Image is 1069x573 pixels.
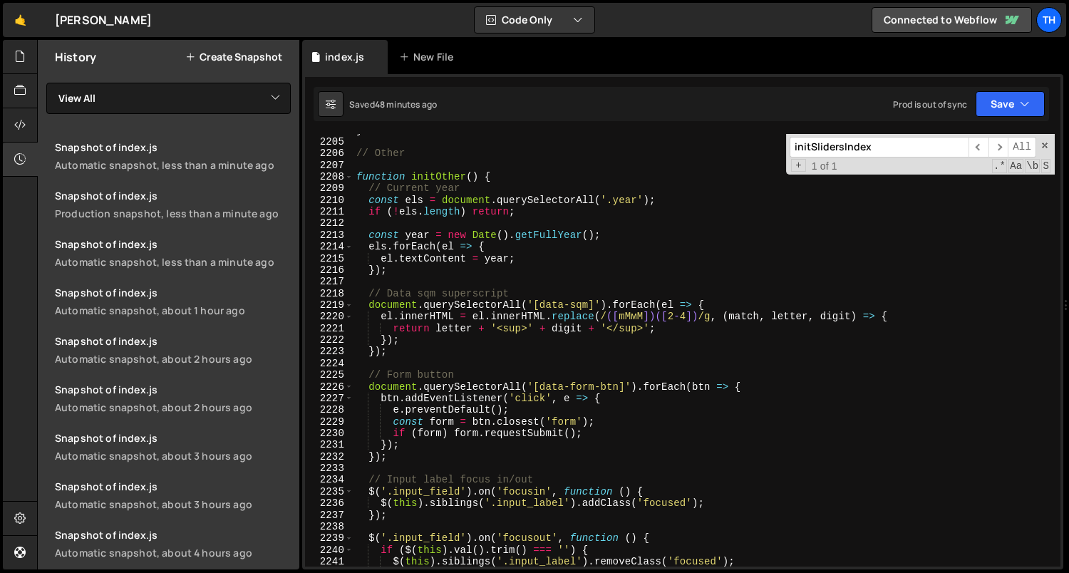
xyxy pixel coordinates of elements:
[976,91,1045,117] button: Save
[46,277,299,326] a: Snapshot of index.js Automatic snapshot, about 1 hour ago
[305,346,353,357] div: 2223
[305,544,353,556] div: 2240
[305,497,353,509] div: 2236
[3,3,38,37] a: 🤙
[1008,137,1036,158] span: Alt-Enter
[305,463,353,474] div: 2233
[305,334,353,346] div: 2222
[305,556,353,567] div: 2241
[55,383,291,396] div: Snapshot of index.js
[1008,159,1023,173] span: CaseSensitive Search
[305,195,353,206] div: 2210
[305,532,353,544] div: 2239
[46,180,299,229] a: Snapshot of index.jsProduction snapshot, less than a minute ago
[55,304,291,317] div: Automatic snapshot, about 1 hour ago
[46,520,299,568] a: Snapshot of index.js Automatic snapshot, about 4 hours ago
[305,369,353,381] div: 2225
[305,253,353,264] div: 2215
[305,428,353,439] div: 2230
[305,486,353,497] div: 2235
[305,393,353,404] div: 2227
[305,241,353,252] div: 2214
[305,229,353,241] div: 2213
[1036,7,1062,33] a: Th
[55,11,152,29] div: [PERSON_NAME]
[55,334,291,348] div: Snapshot of index.js
[55,480,291,493] div: Snapshot of index.js
[305,160,353,171] div: 2207
[305,264,353,276] div: 2216
[305,521,353,532] div: 2238
[305,171,353,182] div: 2208
[791,159,806,172] span: Toggle Replace mode
[46,326,299,374] a: Snapshot of index.js Automatic snapshot, about 2 hours ago
[992,159,1007,173] span: RegExp Search
[305,451,353,463] div: 2232
[305,416,353,428] div: 2229
[305,474,353,485] div: 2234
[349,98,437,110] div: Saved
[55,158,291,172] div: Automatic snapshot, less than a minute ago
[55,237,291,251] div: Snapshot of index.js
[305,323,353,334] div: 2221
[1041,159,1050,173] span: Search In Selection
[305,299,353,311] div: 2219
[988,137,1008,158] span: ​
[46,374,299,423] a: Snapshot of index.js Automatic snapshot, about 2 hours ago
[55,255,291,269] div: Automatic snapshot, less than a minute ago
[55,286,291,299] div: Snapshot of index.js
[790,137,969,158] input: Search for
[55,140,291,154] div: Snapshot of index.js
[305,136,353,148] div: 2205
[55,401,291,414] div: Automatic snapshot, about 2 hours ago
[185,51,282,63] button: Create Snapshot
[55,207,291,220] div: Production snapshot, less than a minute ago
[46,229,299,277] a: Snapshot of index.jsAutomatic snapshot, less than a minute ago
[305,358,353,369] div: 2224
[305,381,353,393] div: 2226
[55,352,291,366] div: Automatic snapshot, about 2 hours ago
[305,311,353,322] div: 2220
[305,276,353,287] div: 2217
[969,137,988,158] span: ​
[55,528,291,542] div: Snapshot of index.js
[325,50,364,64] div: index.js
[55,546,291,559] div: Automatic snapshot, about 4 hours ago
[305,217,353,229] div: 2212
[46,132,299,180] a: Snapshot of index.jsAutomatic snapshot, less than a minute ago
[399,50,459,64] div: New File
[55,189,291,202] div: Snapshot of index.js
[55,449,291,463] div: Automatic snapshot, about 3 hours ago
[55,49,96,65] h2: History
[872,7,1032,33] a: Connected to Webflow
[305,404,353,415] div: 2228
[55,497,291,511] div: Automatic snapshot, about 3 hours ago
[806,160,843,172] span: 1 of 1
[475,7,594,33] button: Code Only
[893,98,967,110] div: Prod is out of sync
[305,439,353,450] div: 2231
[46,423,299,471] a: Snapshot of index.js Automatic snapshot, about 3 hours ago
[305,288,353,299] div: 2218
[305,148,353,159] div: 2206
[55,431,291,445] div: Snapshot of index.js
[305,206,353,217] div: 2211
[46,471,299,520] a: Snapshot of index.js Automatic snapshot, about 3 hours ago
[305,182,353,194] div: 2209
[375,98,437,110] div: 48 minutes ago
[1025,159,1040,173] span: Whole Word Search
[305,510,353,521] div: 2237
